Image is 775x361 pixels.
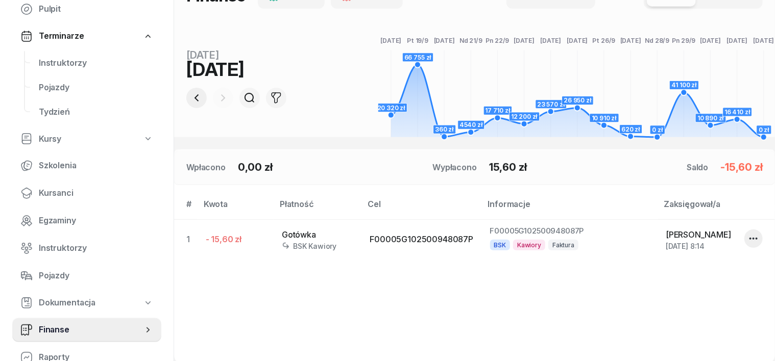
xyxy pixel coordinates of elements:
[198,197,274,219] th: Kwota
[31,75,161,100] a: Pojazdy
[12,209,161,233] a: Egzaminy
[39,133,61,146] span: Kursy
[31,100,161,124] a: Tydzień
[700,37,721,44] tspan: [DATE]
[459,37,482,44] tspan: Nd 21/9
[432,161,477,173] div: Wypłacono
[490,240,511,250] span: BSK
[513,240,545,250] span: Kawiory
[381,37,402,44] tspan: [DATE]
[282,228,353,242] div: Gotówka
[12,264,161,288] a: Pojazdy
[620,37,641,44] tspan: [DATE]
[39,57,153,70] span: Instruktorzy
[666,229,731,240] span: [PERSON_NAME]
[12,236,161,261] a: Instruktorzy
[282,242,353,250] div: BSK Kawiory
[645,37,670,44] tspan: Nd 28/9
[548,240,578,250] span: Faktura
[186,50,313,60] div: [DATE]
[39,3,153,16] span: Pulpit
[486,37,510,44] tspan: Pn 22/9
[482,197,658,219] th: Informacje
[361,197,481,219] th: Cel
[754,37,774,44] tspan: [DATE]
[206,233,265,246] div: - 15,60 zł
[434,37,455,44] tspan: [DATE]
[39,296,95,310] span: Dokumentacja
[39,30,84,43] span: Terminarze
[12,291,161,315] a: Dokumentacja
[593,37,616,44] tspan: Pt 26/9
[31,51,161,75] a: Instruktorzy
[39,214,153,227] span: Egzaminy
[186,161,226,173] div: Wpłacono
[490,226,650,236] div: F00005G102500948087P
[407,37,428,44] tspan: Pt 19/9
[39,242,153,255] span: Instruktorzy
[12,153,161,178] a: Szkolenia
[12,127,161,151] a: Kursy
[666,242,705,250] span: [DATE] 8:14
[186,60,313,79] div: [DATE]
[658,197,775,219] th: Zaksięgował/a
[672,37,696,44] tspan: Pn 29/9
[12,318,161,342] a: Finanse
[514,37,535,44] tspan: [DATE]
[39,187,153,200] span: Kursanci
[12,24,161,48] a: Terminarze
[687,161,708,173] div: Saldo
[186,233,198,246] div: 1
[541,37,562,44] tspan: [DATE]
[12,181,161,205] a: Kursanci
[39,106,153,119] span: Tydzień
[39,159,153,172] span: Szkolenia
[174,197,198,219] th: #
[39,81,153,94] span: Pojazdy
[727,37,748,44] tspan: [DATE]
[39,323,143,337] span: Finanse
[567,37,588,44] tspan: [DATE]
[370,233,473,246] div: F00005G102500948087P
[274,197,361,219] th: Płatność
[39,269,153,282] span: Pojazdy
